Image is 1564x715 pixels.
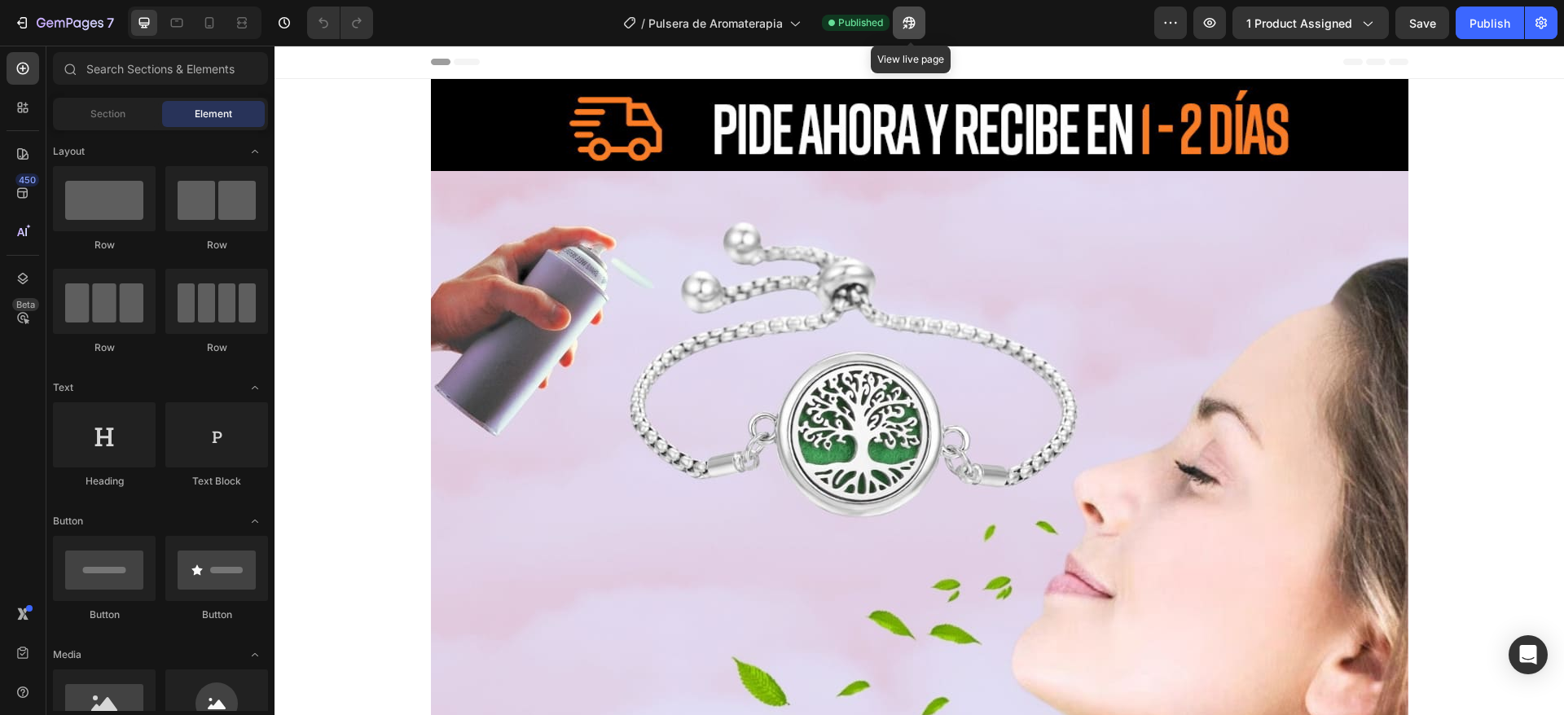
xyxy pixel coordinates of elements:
a: Contacto [377,46,450,72]
span: Media [53,647,81,662]
span: Toggle open [242,508,268,534]
span: Layout [53,144,85,159]
div: Undo/Redo [307,7,373,39]
input: Search Sections & Elements [53,52,268,85]
span: Text [53,380,73,395]
div: Row [165,238,268,252]
div: Heading [53,474,156,489]
span: Section [90,107,125,121]
span: 0 [1230,43,1237,53]
span: Element [195,107,232,121]
span: Published [838,15,883,30]
span: Toggle open [242,642,268,668]
p: PAGO CONTRA ENTREGA-[GEOGRAPHIC_DATA] [557,6,1007,25]
iframe: Design area [275,46,1564,715]
a: vranforperu@gmail.com [1225,7,1238,23]
span: email [1225,6,1238,25]
div: Publish [1470,15,1510,32]
button: 7 [7,7,121,39]
a: Inicio [326,46,374,72]
button: Publish [1456,7,1524,39]
span: Pulsera de Aromaterapia [648,15,783,32]
span: Save [1409,16,1436,30]
span: Button [53,514,83,529]
a: 962104441 [1206,7,1219,23]
div: Button [53,608,156,622]
div: Beta [12,298,39,311]
div: Button [165,608,268,622]
span: local_mall [1212,50,1232,69]
span: phone [1206,6,1219,25]
div: Row [53,340,156,355]
span: 1 product assigned [1246,15,1352,32]
div: 450 [15,173,39,186]
div: Text Block [165,474,268,489]
button: Save [1395,7,1449,39]
span: Toggle open [242,375,268,401]
span: Toggle open [242,138,268,164]
div: Open Intercom Messenger [1509,635,1548,674]
a: Carrito [1206,43,1238,76]
span: / [641,15,645,32]
button: 1 product assigned [1232,7,1389,39]
div: Row [53,238,156,252]
p: 7 [107,13,114,33]
div: Row [165,340,268,355]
